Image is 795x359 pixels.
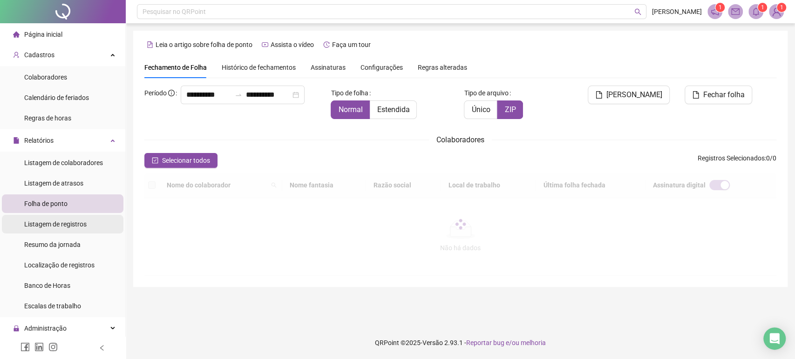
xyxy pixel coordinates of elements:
[152,157,158,164] span: check-square
[34,342,44,352] span: linkedin
[338,105,362,114] span: Normal
[24,261,95,269] span: Localização de registros
[698,154,765,162] span: Registros Selecionados
[731,7,740,16] span: mail
[13,31,20,38] span: home
[436,135,484,144] span: Colaboradores
[719,4,722,11] span: 1
[692,91,700,99] span: file
[126,326,795,359] footer: QRPoint © 2025 - 2.93.1 -
[763,327,786,350] div: Open Intercom Messenger
[271,41,314,48] span: Assista o vídeo
[471,105,490,114] span: Único
[48,342,58,352] span: instagram
[761,4,764,11] span: 1
[780,4,783,11] span: 1
[13,325,20,332] span: lock
[20,342,30,352] span: facebook
[147,41,153,48] span: file-text
[588,86,670,104] button: [PERSON_NAME]
[703,89,745,100] span: Fechar folha
[24,220,87,228] span: Listagem de registros
[24,302,81,310] span: Escalas de trabalho
[466,339,546,346] span: Reportar bug e/ou melhoria
[13,137,20,144] span: file
[144,64,207,71] span: Fechamento de Folha
[323,41,330,48] span: history
[24,51,54,59] span: Cadastros
[24,325,67,332] span: Administração
[235,91,242,99] span: swap-right
[13,52,20,58] span: user-add
[464,88,508,98] span: Tipo de arquivo
[715,3,725,12] sup: 1
[222,64,296,71] span: Histórico de fechamentos
[24,282,70,289] span: Banco de Horas
[24,159,103,166] span: Listagem de colaboradores
[777,3,786,12] sup: Atualize o seu contato no menu Meus Dados
[24,73,67,81] span: Colaboradores
[99,345,105,351] span: left
[24,241,81,248] span: Resumo da jornada
[24,200,68,207] span: Folha de ponto
[504,105,516,114] span: ZIP
[332,41,371,48] span: Faça um tour
[144,153,217,168] button: Selecionar todos
[698,153,776,168] span: : 0 / 0
[769,5,783,19] img: 87615
[162,155,210,166] span: Selecionar todos
[168,90,175,96] span: info-circle
[595,91,603,99] span: file
[711,7,719,16] span: notification
[144,89,167,97] span: Período
[311,64,346,71] span: Assinaturas
[24,114,71,122] span: Regras de horas
[418,64,467,71] span: Regras alteradas
[24,31,62,38] span: Página inicial
[235,91,242,99] span: to
[262,41,268,48] span: youtube
[331,88,368,98] span: Tipo de folha
[634,8,641,15] span: search
[685,86,752,104] button: Fechar folha
[606,89,662,100] span: [PERSON_NAME]
[24,94,89,101] span: Calendário de feriados
[24,137,54,144] span: Relatórios
[422,339,443,346] span: Versão
[752,7,760,16] span: bell
[156,41,252,48] span: Leia o artigo sobre folha de ponto
[377,105,409,114] span: Estendida
[24,179,83,187] span: Listagem de atrasos
[360,64,403,71] span: Configurações
[652,7,702,17] span: [PERSON_NAME]
[758,3,767,12] sup: 1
